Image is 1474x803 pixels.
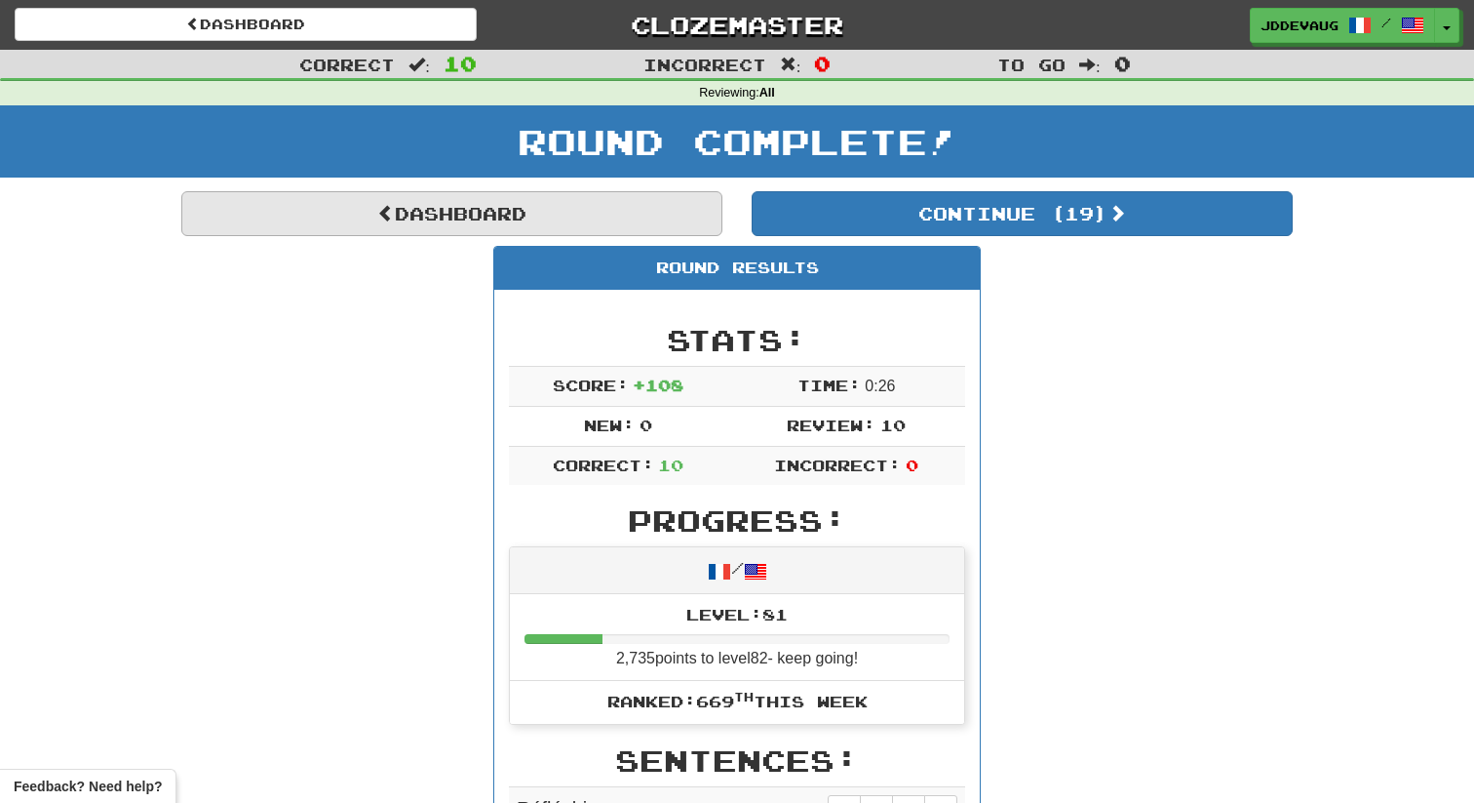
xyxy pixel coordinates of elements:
[14,777,162,796] span: Open feedback widget
[880,416,906,434] span: 10
[181,191,722,236] a: Dashboard
[787,416,875,434] span: Review:
[15,8,477,41] a: Dashboard
[7,122,1467,161] h1: Round Complete!
[814,52,831,75] span: 0
[797,376,861,394] span: Time:
[506,8,968,42] a: Clozemaster
[607,692,868,710] span: Ranked: 669 this week
[774,456,901,474] span: Incorrect:
[509,504,965,537] h2: Progress:
[509,744,965,777] h2: Sentences:
[640,416,652,434] span: 0
[494,247,980,290] div: Round Results
[584,416,635,434] span: New:
[1261,17,1338,34] span: jddevaug
[553,376,629,394] span: Score:
[1381,16,1391,29] span: /
[686,605,788,623] span: Level: 81
[1114,52,1131,75] span: 0
[780,57,801,73] span: :
[997,55,1066,74] span: To go
[553,456,654,474] span: Correct:
[510,547,964,593] div: /
[1250,8,1435,43] a: jddevaug /
[865,378,895,394] span: 0 : 26
[299,55,395,74] span: Correct
[734,690,754,703] sup: th
[1079,57,1101,73] span: :
[633,376,683,394] span: + 108
[752,191,1293,236] button: Continue (19)
[509,324,965,356] h2: Stats:
[759,86,775,100] strong: All
[510,594,964,682] li: 2,735 points to level 82 - keep going!
[658,456,683,474] span: 10
[643,55,766,74] span: Incorrect
[444,52,477,75] span: 10
[408,57,430,73] span: :
[906,456,918,474] span: 0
